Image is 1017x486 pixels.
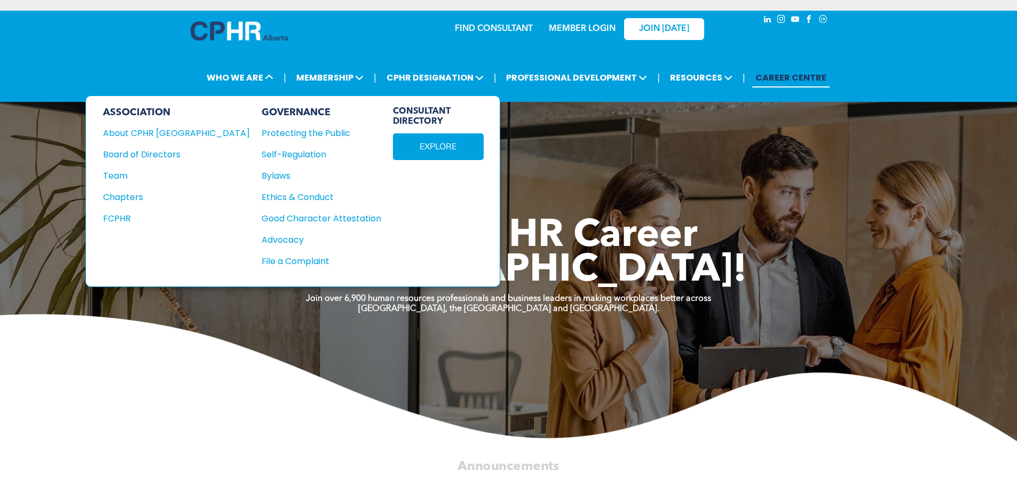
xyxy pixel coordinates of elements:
a: Team [103,169,250,182]
div: Chapters [103,190,235,204]
a: linkedin [762,13,774,28]
div: Board of Directors [103,148,235,161]
a: Chapters [103,190,250,204]
div: Advocacy [262,233,369,246]
div: Protecting the Public [262,126,369,140]
a: youtube [790,13,801,28]
div: Team [103,169,235,182]
a: File a Complaint [262,254,381,268]
li: | [374,67,376,89]
span: CPHR DESIGNATION [383,68,487,87]
a: EXPLORE [393,133,484,160]
a: Board of Directors [103,148,250,161]
span: To [GEOGRAPHIC_DATA]! [271,252,747,290]
a: FIND CONSULTANT [455,25,533,33]
a: Self-Regulation [262,148,381,161]
li: | [283,67,286,89]
div: GOVERNANCE [262,107,381,118]
a: CAREER CENTRE [752,68,830,87]
span: Take Your HR Career [319,217,698,256]
a: instagram [776,13,787,28]
strong: Join over 6,900 human resources professionals and business leaders in making workplaces better ac... [306,294,711,303]
a: MEMBER LOGIN [549,25,616,33]
a: Advocacy [262,233,381,246]
a: Social network [817,13,829,28]
li: | [494,67,496,89]
span: RESOURCES [667,68,736,87]
div: Self-Regulation [262,148,369,161]
img: A blue and white logo for cp alberta [191,21,288,41]
a: Bylaws [262,169,381,182]
span: PROFESSIONAL DEVELOPMENT [503,68,650,87]
div: Ethics & Conduct [262,190,369,204]
li: | [743,67,745,89]
a: FCPHR [103,212,250,225]
div: Good Character Attestation [262,212,369,225]
strong: [GEOGRAPHIC_DATA], the [GEOGRAPHIC_DATA] and [GEOGRAPHIC_DATA]. [358,305,659,313]
div: FCPHR [103,212,235,225]
div: Bylaws [262,169,369,182]
span: WHO WE ARE [203,68,277,87]
div: About CPHR [GEOGRAPHIC_DATA] [103,126,235,140]
a: JOIN [DATE] [624,18,704,40]
li: | [657,67,660,89]
a: About CPHR [GEOGRAPHIC_DATA] [103,126,250,140]
span: Announcements [458,460,559,473]
span: CONSULTANT DIRECTORY [393,107,484,127]
span: MEMBERSHIP [293,68,367,87]
a: Good Character Attestation [262,212,381,225]
span: JOIN [DATE] [639,24,689,34]
div: ASSOCIATION [103,107,250,118]
a: Protecting the Public [262,126,381,140]
div: File a Complaint [262,254,369,268]
a: facebook [803,13,815,28]
a: Ethics & Conduct [262,190,381,204]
